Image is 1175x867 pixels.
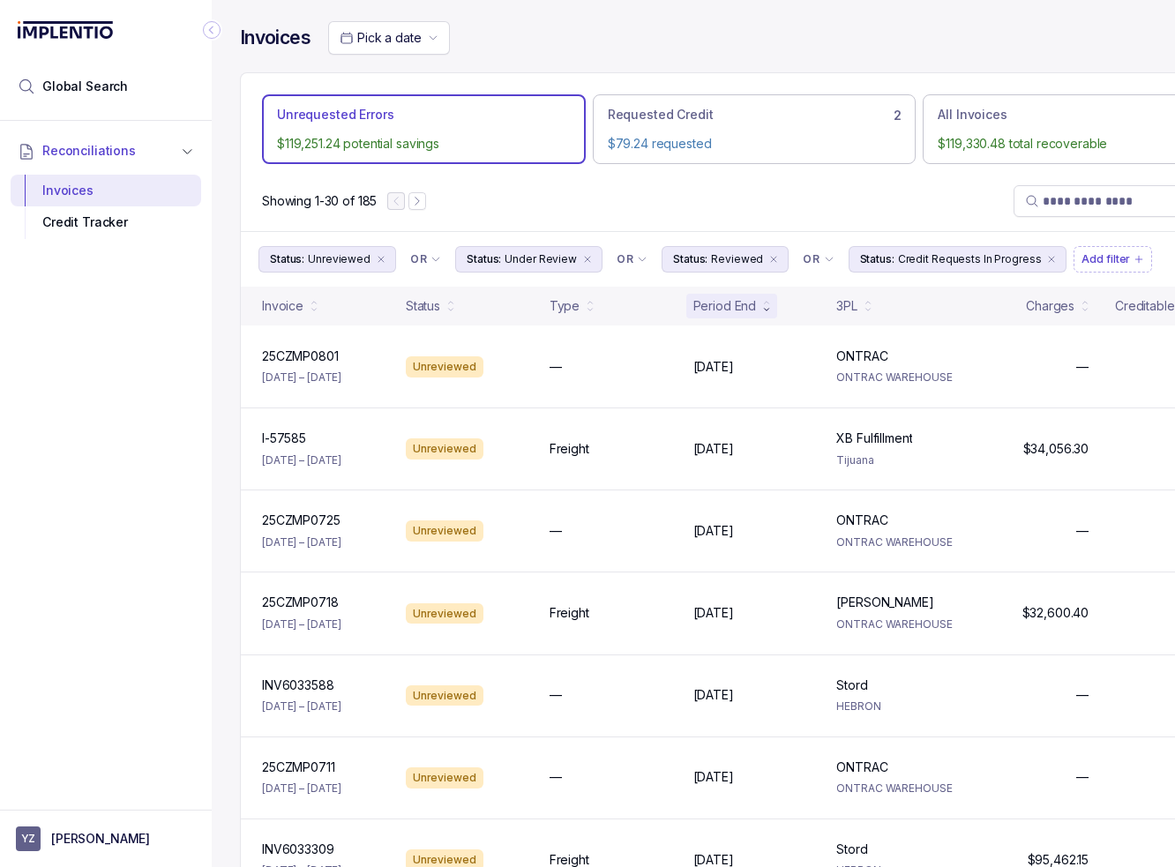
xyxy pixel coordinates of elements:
p: Unrequested Errors [277,106,393,123]
p: Under Review [505,250,577,268]
p: Credit Requests In Progress [898,250,1042,268]
button: Filter Chip Under Review [455,246,602,273]
p: OR [410,252,427,266]
p: ONTRAC [836,348,887,365]
p: [PERSON_NAME] [836,594,933,611]
p: Showing 1-30 of 185 [262,192,377,210]
p: [DATE] – [DATE] [262,780,341,797]
p: I-57585 [262,430,306,447]
p: — [550,686,562,704]
p: Requested Credit [608,106,714,123]
li: Filter Chip Connector undefined [410,252,441,266]
p: Status: [270,250,304,268]
div: remove content [374,252,388,266]
p: — [1076,768,1089,786]
p: — [550,768,562,786]
span: Pick a date [357,30,421,45]
p: 25CZMP0718 [262,594,339,611]
p: — [550,522,562,540]
p: INV6033588 [262,676,334,694]
div: remove content [580,252,595,266]
p: [DATE] – [DATE] [262,698,341,715]
p: — [1076,358,1089,376]
p: [DATE] [693,522,734,540]
p: $119,251.24 potential savings [277,135,571,153]
p: [DATE] – [DATE] [262,616,341,633]
li: Filter Chip Connector undefined [803,252,834,266]
p: OR [803,252,820,266]
button: Filter Chip Unreviewed [258,246,396,273]
div: Unreviewed [406,520,483,542]
button: Filter Chip Credit Requests In Progress [849,246,1067,273]
button: Date Range Picker [328,21,450,55]
div: remove content [1044,252,1059,266]
span: User initials [16,826,41,851]
h4: Invoices [240,26,311,50]
p: ONTRAC WAREHOUSE [836,534,959,551]
button: Filter Chip Connector undefined [610,247,655,272]
div: Reconciliations [11,171,201,243]
div: Unreviewed [406,603,483,624]
p: — [1076,686,1089,704]
p: — [1076,522,1089,540]
div: Period End [693,297,757,315]
button: Filter Chip Add filter [1074,246,1152,273]
p: All Invoices [938,106,1007,123]
div: remove content [767,252,781,266]
p: Status: [673,250,707,268]
p: ONTRAC WAREHOUSE [836,369,959,386]
span: Reconciliations [42,142,136,160]
p: ONTRAC WAREHOUSE [836,780,959,797]
div: Status [406,297,440,315]
p: 25CZMP0801 [262,348,339,365]
button: Reconciliations [11,131,201,170]
div: 3PL [836,297,857,315]
p: Stord [836,841,867,858]
p: ONTRAC WAREHOUSE [836,616,959,633]
div: Credit Tracker [25,206,187,238]
p: ONTRAC [836,759,887,776]
p: [DATE] [693,686,734,704]
p: $32,600.40 [1022,604,1089,622]
span: Global Search [42,78,128,95]
button: Filter Chip Reviewed [662,246,789,273]
p: 25CZMP0711 [262,759,335,776]
div: Unreviewed [406,767,483,789]
button: Filter Chip Connector undefined [796,247,841,272]
div: Collapse Icon [201,19,222,41]
div: Invoices [25,175,187,206]
p: [PERSON_NAME] [51,830,150,848]
p: [DATE] – [DATE] [262,534,341,551]
div: Type [550,297,580,315]
p: Freight [550,440,589,458]
div: Invoice [262,297,303,315]
p: ONTRAC [836,512,887,529]
p: $34,056.30 [1023,440,1089,458]
button: Next Page [408,192,426,210]
p: 25CZMP0725 [262,512,341,529]
p: [DATE] – [DATE] [262,369,341,386]
p: Add filter [1081,250,1130,268]
li: Filter Chip Connector undefined [617,252,647,266]
p: [DATE] [693,358,734,376]
p: Unreviewed [308,250,370,268]
p: [DATE] – [DATE] [262,452,341,469]
button: User initials[PERSON_NAME] [16,826,196,851]
button: Filter Chip Connector undefined [403,247,448,272]
p: [DATE] [693,604,734,622]
h6: 2 [894,108,902,123]
p: OR [617,252,633,266]
p: HEBRON [836,698,959,715]
div: Unreviewed [406,438,483,460]
p: Tijuana [836,452,959,469]
p: [DATE] [693,440,734,458]
p: Reviewed [711,250,763,268]
p: Status: [860,250,894,268]
p: XB Fulfillment [836,430,912,447]
div: Charges [1026,297,1074,315]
